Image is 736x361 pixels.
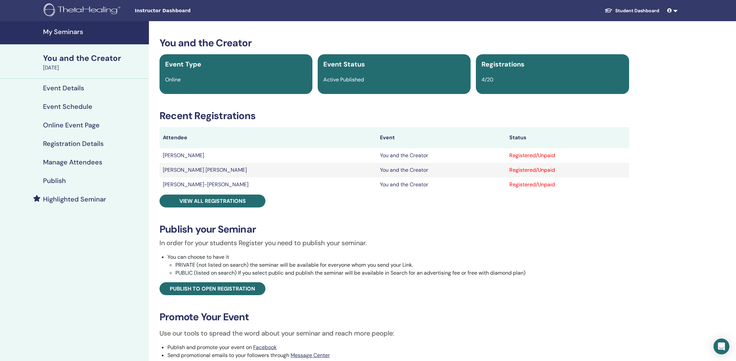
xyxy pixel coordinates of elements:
a: You and the Creator[DATE] [39,53,149,72]
li: PRIVATE (not listed on search) the seminar will be available for everyone whom you send your Link. [175,261,629,269]
span: Event Status [323,60,365,68]
th: Attendee [160,127,377,148]
h3: Promote Your Event [160,311,629,323]
img: logo.png [44,3,123,18]
h4: Highlighted Seminar [43,195,106,203]
div: You and the Creator [43,53,145,64]
h3: You and the Creator [160,37,629,49]
div: Registered/Unpaid [509,166,626,174]
td: You and the Creator [377,177,506,192]
div: Registered/Unpaid [509,152,626,159]
a: Student Dashboard [599,5,665,17]
span: Instructor Dashboard [135,7,234,14]
li: You can choose to have it [167,253,629,277]
h4: Publish [43,177,66,185]
h4: Online Event Page [43,121,100,129]
td: You and the Creator [377,163,506,177]
a: Message Center [291,352,330,359]
div: [DATE] [43,64,145,72]
span: Active Published [323,76,364,83]
span: Publish to open registration [170,285,255,292]
h3: Recent Registrations [160,110,629,122]
img: graduation-cap-white.svg [605,8,613,13]
td: [PERSON_NAME] [PERSON_NAME] [160,163,377,177]
a: Facebook [253,344,277,351]
h4: Registration Details [43,140,104,148]
a: View all registrations [160,195,265,207]
div: Registered/Unpaid [509,181,626,189]
td: [PERSON_NAME]-[PERSON_NAME] [160,177,377,192]
li: Publish and promote your event on [167,343,629,351]
span: Registrations [482,60,525,68]
div: Open Intercom Messenger [713,338,729,354]
span: Online [165,76,181,83]
li: Send promotional emails to your followers through [167,351,629,359]
p: Use our tools to spread the word about your seminar and reach more people: [160,328,629,338]
li: PUBLIC (listed on search) If you select public and publish the seminar will be available in Searc... [175,269,629,277]
span: Event Type [165,60,201,68]
p: In order for your students Register you need to publish your seminar. [160,238,629,248]
h4: My Seminars [43,28,145,36]
h4: Event Details [43,84,84,92]
span: 4/20 [482,76,493,83]
th: Event [377,127,506,148]
td: You and the Creator [377,148,506,163]
h4: Manage Attendees [43,158,102,166]
h3: Publish your Seminar [160,223,629,235]
span: View all registrations [179,198,246,204]
th: Status [506,127,629,148]
a: Publish to open registration [160,282,265,295]
h4: Event Schedule [43,103,92,111]
td: [PERSON_NAME] [160,148,377,163]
